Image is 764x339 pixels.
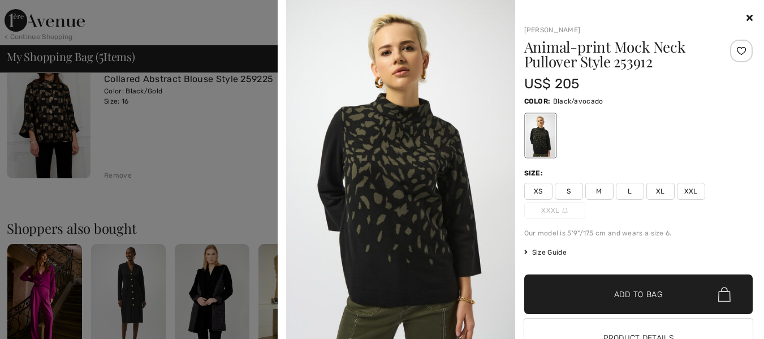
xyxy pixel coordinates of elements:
[555,183,583,200] span: S
[524,228,753,238] div: Our model is 5'9"/175 cm and wears a size 6.
[614,289,663,301] span: Add to Bag
[524,202,585,219] span: XXXL
[524,97,551,105] span: Color:
[553,97,603,105] span: Black/avocado
[524,76,580,92] span: US$ 205
[524,26,581,34] a: [PERSON_NAME]
[524,247,567,258] span: Size Guide
[585,183,614,200] span: M
[524,274,753,314] button: Add to Bag
[718,287,731,302] img: Bag.svg
[524,40,715,69] h1: Animal-print Mock Neck Pullover Style 253912
[646,183,675,200] span: XL
[524,168,546,178] div: Size:
[525,114,555,157] div: Black/avocado
[562,208,568,213] img: ring-m.svg
[25,8,48,18] span: Chat
[524,183,553,200] span: XS
[616,183,644,200] span: L
[677,183,705,200] span: XXL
